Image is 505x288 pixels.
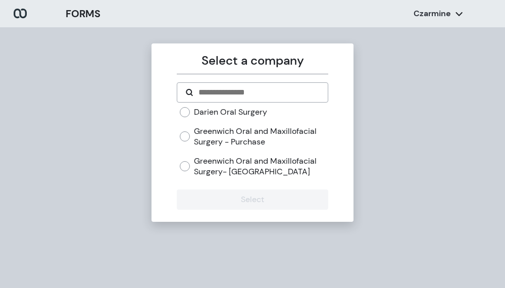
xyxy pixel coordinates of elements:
p: Czarmine [414,8,451,19]
input: Search [197,86,319,99]
label: Greenwich Oral and Maxillofacial Surgery - Purchase [194,126,328,148]
p: Select a company [177,52,328,70]
label: Greenwich Oral and Maxillofacial Surgery- [GEOGRAPHIC_DATA] [194,156,328,177]
button: Select [177,189,328,210]
h3: FORMS [66,6,100,21]
label: Darien Oral Surgery [194,107,267,118]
